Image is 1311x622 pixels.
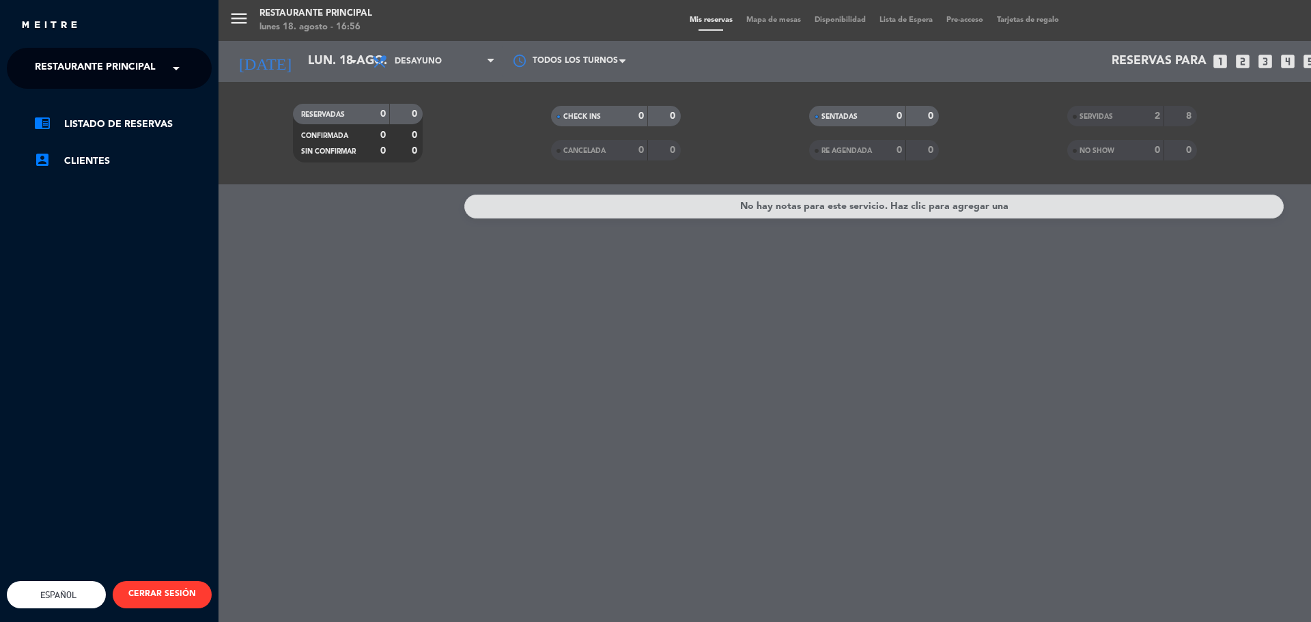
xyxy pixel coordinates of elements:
[34,116,212,132] a: chrome_reader_modeListado de Reservas
[34,115,51,131] i: chrome_reader_mode
[113,581,212,608] button: CERRAR SESIÓN
[34,152,51,168] i: account_box
[35,54,156,83] span: Restaurante Principal
[34,153,212,169] a: account_boxClientes
[20,20,79,31] img: MEITRE
[37,590,76,600] span: Español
